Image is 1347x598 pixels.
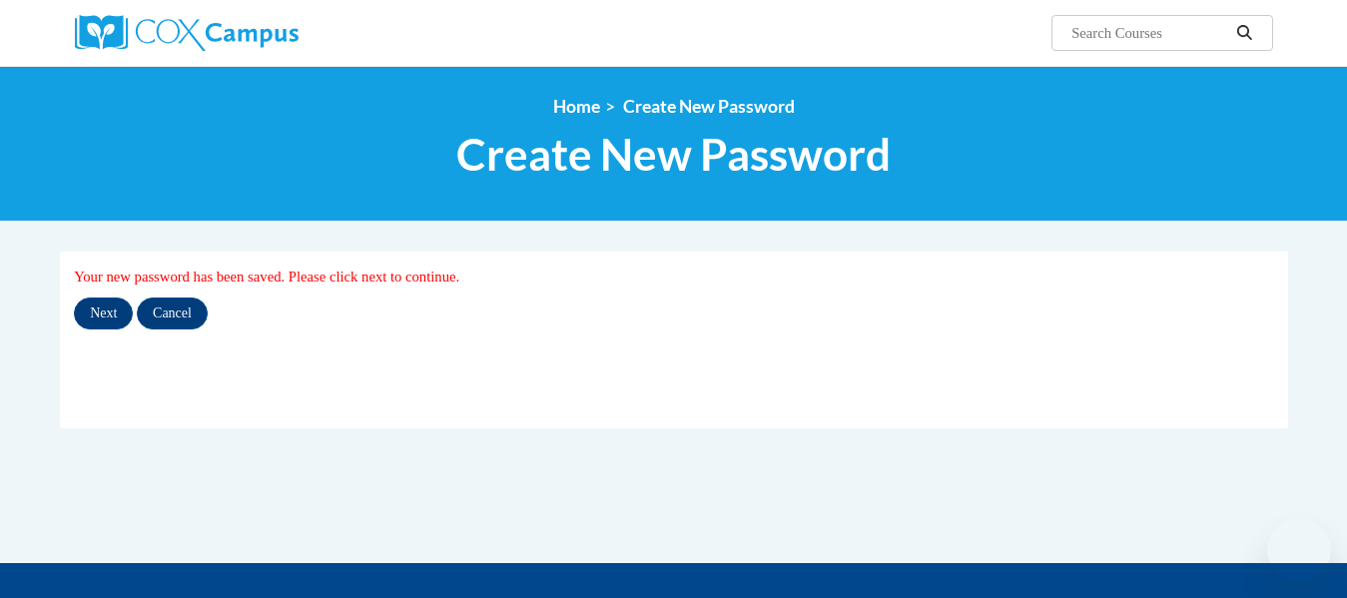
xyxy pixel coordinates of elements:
[623,96,795,117] span: Create New Password
[74,298,133,329] input: Next
[74,269,459,285] span: Your new password has been saved. Please click next to continue.
[1069,21,1229,45] input: Search Courses
[456,128,891,181] span: Create New Password
[137,298,208,329] input: Cancel
[1229,21,1259,45] button: Search
[75,15,454,51] a: Cox Campus
[1267,518,1331,582] iframe: Button to launch messaging window
[553,96,600,117] a: Home
[75,15,299,51] img: Cox Campus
